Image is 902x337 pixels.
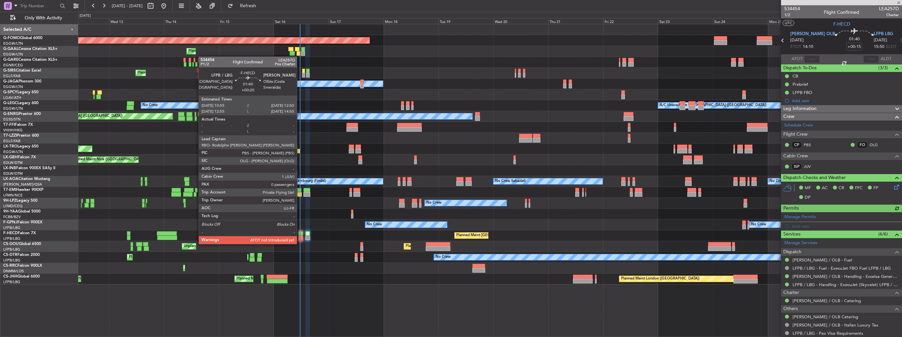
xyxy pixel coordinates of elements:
span: CS-DOU [3,242,19,246]
span: G-GAAL [3,47,18,51]
a: LX-INBFalcon 900EX EASy II [3,166,55,170]
div: Fri 15 [219,18,274,24]
a: LX-AOACitation Mustang [3,177,50,181]
span: G-SIRS [3,69,16,73]
span: LEA257D [879,5,899,12]
span: G-GARE [3,58,18,62]
div: Sat 16 [274,18,329,24]
span: Dispatch [783,248,801,256]
span: CR [839,185,844,191]
a: [PERSON_NAME]/QSA [3,182,42,187]
span: MF [805,185,811,191]
div: Planned Maint Sofia [129,252,162,262]
span: 14:10 [803,44,813,50]
a: EGGW/LTN [3,149,23,154]
div: Planned Maint [GEOGRAPHIC_DATA] ([GEOGRAPHIC_DATA]) [456,231,560,240]
a: EGGW/LTN [3,52,23,57]
button: Refresh [225,1,264,11]
span: AC [822,185,828,191]
a: FCBB/BZV [3,214,21,219]
a: G-SIRSCitation Excel [3,69,41,73]
span: Leg Information [783,105,817,113]
span: LFPB LBG [874,31,893,37]
a: EGNR/CEG [3,63,23,68]
div: ISP [791,163,802,170]
div: Add new [792,98,899,103]
div: Tue 19 [439,18,493,24]
div: Wed 13 [109,18,164,24]
a: T7-FFIFalcon 7X [3,123,33,127]
span: G-ENRG [3,112,19,116]
span: G-LEGC [3,101,17,105]
div: No Crew Luxembourg (Findel) [275,176,326,186]
a: OLG [869,142,884,148]
a: F-GPNJFalcon 900EX [3,220,42,224]
a: EGGW/LTN [3,84,23,89]
a: EGGW/LTN [3,41,23,46]
span: CS-JHH [3,275,17,279]
a: LX-GBHFalcon 7X [3,155,36,159]
div: Flight Confirmed [824,9,859,16]
a: LFPB/LBG [3,280,20,284]
a: [PERSON_NAME] / OLB Catering [793,314,858,320]
span: 15:50 [874,44,884,50]
a: LFPB/LBG [3,236,20,241]
div: Sat 23 [658,18,713,24]
span: Crew [783,113,795,121]
span: G-SPCY [3,90,17,94]
span: Others [783,305,798,313]
span: G-FOMO [3,36,20,40]
span: [DATE] [874,37,887,44]
a: G-ENRGPraetor 600 [3,112,41,116]
div: Wed 20 [493,18,548,24]
span: FP [873,185,878,191]
div: No Crew Sabadell [495,176,526,186]
span: Services [783,231,800,238]
span: F-HECD [3,231,18,235]
div: LFPB FBO [793,90,812,95]
a: EGGW/LTN [3,106,23,111]
span: ETOT [790,44,801,50]
span: F-GPNJ [3,220,17,224]
span: ELDT [886,44,896,50]
div: FO [857,141,868,148]
div: Planned Maint London ([GEOGRAPHIC_DATA]) [621,274,700,284]
div: Planned Maint [GEOGRAPHIC_DATA] ([GEOGRAPHIC_DATA]) [406,241,509,251]
span: Dispatch To-Dos [783,64,817,72]
a: CS-DTRFalcon 2000 [3,253,40,257]
a: LX-TROLegacy 650 [3,145,38,148]
div: Thu 14 [164,18,219,24]
span: CS-DTR [3,253,17,257]
div: Mon 18 [384,18,439,24]
a: EDLW/DTM [3,171,23,176]
div: Sun 17 [329,18,384,24]
a: [PERSON_NAME] / OLB - Handling - Eccelsa General Aviation [PERSON_NAME] / OLB [793,274,899,279]
span: 9H-LPZ [3,199,16,203]
span: [DATE] [790,37,804,44]
span: (6/6) [878,231,888,237]
div: Planned Maint [GEOGRAPHIC_DATA] ([GEOGRAPHIC_DATA]) [236,274,340,284]
div: Planned Maint [188,46,212,56]
a: LFPB/LBG [3,247,20,252]
span: [PERSON_NAME] OLB [790,31,835,37]
button: Only With Activity [7,13,71,23]
input: Trip Number [20,1,58,11]
span: G-JAGA [3,79,18,83]
div: Prebrief [793,81,808,87]
a: LGAV/ATH [3,95,21,100]
a: Schedule Crew [784,122,813,129]
a: Manage Services [784,240,817,246]
a: LFPB/LBG [3,258,20,263]
a: G-GARECessna Citation XLS+ [3,58,58,62]
span: 1/2 [784,12,800,18]
a: JUV [804,164,819,169]
span: DP [805,194,811,201]
span: Flight Crew [783,131,808,138]
div: Tue 12 [54,18,109,24]
div: [DATE] [80,13,91,19]
div: No Crew [143,101,158,110]
div: Owner [214,79,225,89]
div: No Crew [367,220,382,230]
span: 534454 [784,5,800,12]
a: VHHH/HKG [3,128,23,133]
